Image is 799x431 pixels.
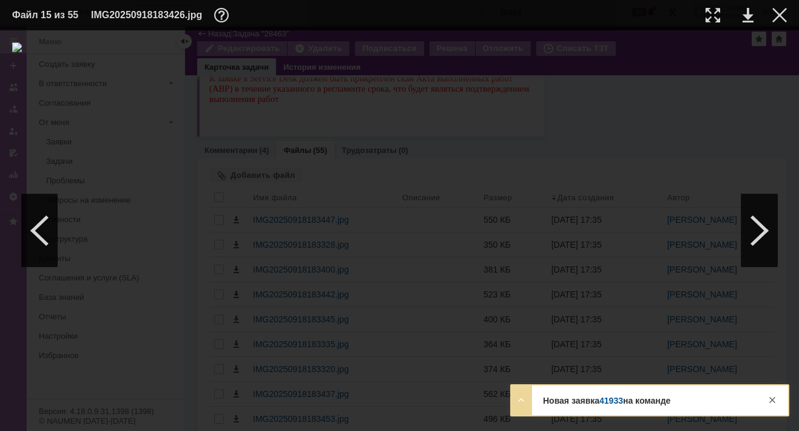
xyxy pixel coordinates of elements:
a: 41933 [599,396,623,406]
div: Увеличить масштаб [706,8,720,22]
span: включают: [106,88,145,97]
div: Следующий файл [741,194,778,267]
div: Предыдущий файл [21,194,58,267]
div: Скачать файл [743,8,753,22]
div: Развернуть [514,393,528,407]
div: Дополнительная информация о файле (F11) [214,8,232,22]
div: Закрыть [765,393,780,407]
strong: Новая заявка на команде [543,396,670,406]
div: IMG20250918183426.jpg [91,8,232,22]
div: Файл 15 из 55 [12,10,73,20]
img: download [12,42,787,419]
div: Закрыть окно (Esc) [772,8,787,22]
